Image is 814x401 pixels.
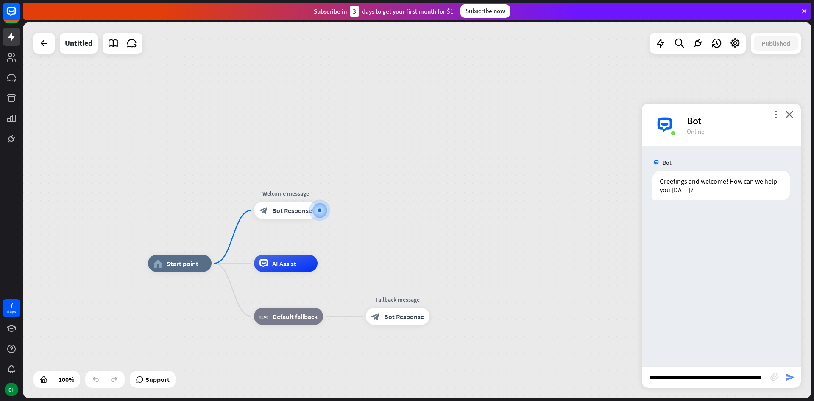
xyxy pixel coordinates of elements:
[460,4,510,18] div: Subscribe now
[384,312,424,321] span: Bot Response
[167,259,198,268] span: Start point
[65,33,92,54] div: Untitled
[785,372,795,382] i: send
[5,383,18,396] div: CH
[770,373,779,381] i: block_attachment
[687,114,791,127] div: Bot
[9,301,14,309] div: 7
[7,309,16,315] div: days
[272,206,312,215] span: Bot Response
[360,295,436,304] div: Fallback message
[687,127,791,135] div: Online
[663,159,672,166] span: Bot
[652,171,790,200] div: Greetings and welcome! How can we help you [DATE]?
[259,312,268,321] i: block_fallback
[56,373,77,386] div: 100%
[145,373,170,386] span: Support
[153,259,162,268] i: home_2
[273,312,318,321] span: Default fallback
[272,259,296,268] span: AI Assist
[350,6,359,17] div: 3
[754,36,798,51] button: Published
[248,189,324,198] div: Welcome message
[314,6,454,17] div: Subscribe in days to get your first month for $1
[7,3,32,29] button: Open LiveChat chat widget
[3,299,20,317] a: 7 days
[371,312,380,321] i: block_bot_response
[785,110,794,118] i: close
[772,110,780,118] i: more_vert
[259,206,268,215] i: block_bot_response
